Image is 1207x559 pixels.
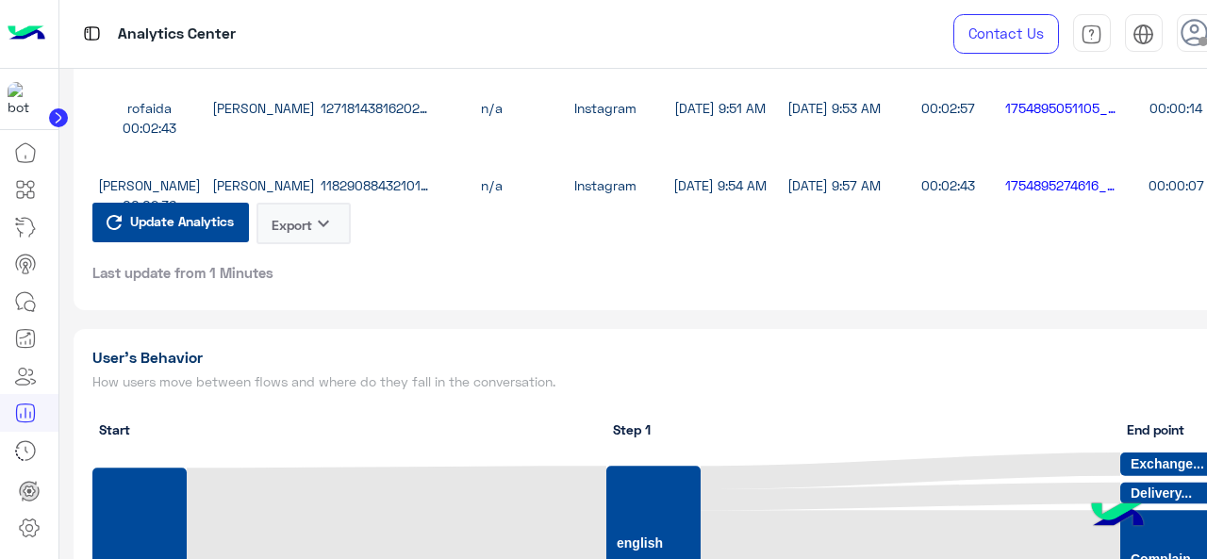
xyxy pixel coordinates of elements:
a: tab [1073,14,1111,54]
img: tab [1133,24,1154,45]
div: [PERSON_NAME] [92,175,207,195]
span: Last update from 1 Minutes [92,263,273,282]
img: Logo [8,14,45,54]
button: Update Analytics [92,203,249,242]
span: Step 1 [613,419,651,439]
div: [DATE] 9:51 AM [663,98,777,118]
p: Analytics Center [118,22,236,47]
div: 1754895274616_c2f08fc8-3768-4e70-9b73-357fe407b3c1 [1005,175,1119,195]
h5: How users move between flows and where do they fall in the conversation. [92,374,656,389]
div: [DATE] 9:57 AM [777,175,891,195]
text: Delivery... [1131,485,1192,501]
span: End point [1127,419,1184,439]
span: Update Analytics [125,208,239,234]
div: Instagram [549,98,663,118]
div: 1182908843210159 [321,175,435,195]
div: 1271814381620203 [321,98,435,118]
button: Exportkeyboard_arrow_down [256,203,351,244]
text: Exchange... [1131,457,1204,472]
a: Contact Us [953,14,1059,54]
div: [DATE] 9:54 AM [663,175,777,195]
div: n/a [435,175,549,195]
img: 317874714732967 [8,82,41,116]
h1: User’s Behavior [92,348,656,367]
i: keyboard_arrow_down [312,212,335,235]
img: tab [1081,24,1102,45]
div: 00:02:43 [92,118,207,138]
div: 1754895051105_a3dba8a9-1725-4bdf-8fb1-d4306086584e [1005,98,1119,118]
img: hulul-logo.png [1084,484,1150,550]
text: english [617,536,663,551]
div: Instagram [549,175,663,195]
span: Start [99,419,130,439]
div: 00:02:36 [92,195,207,215]
div: [PERSON_NAME] [207,175,321,195]
div: n/a [435,98,549,118]
div: rofaida [92,98,207,118]
div: 00:02:57 [891,98,1005,118]
div: [PERSON_NAME] [207,98,321,118]
div: 00:02:43 [891,175,1005,195]
div: [DATE] 9:53 AM [777,98,891,118]
img: tab [80,22,104,45]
